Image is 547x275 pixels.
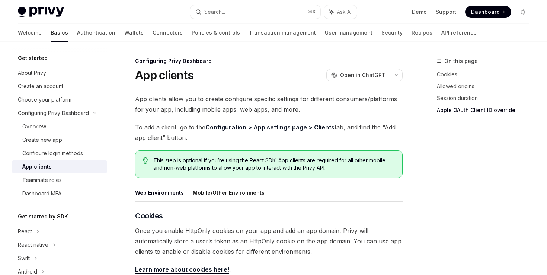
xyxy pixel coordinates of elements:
[135,266,229,274] a: Learn more about cookies here!
[18,7,64,17] img: light logo
[135,68,193,82] h1: App clients
[143,157,148,164] svg: Tip
[135,264,403,275] span: .
[18,95,71,104] div: Choose your platform
[412,24,432,42] a: Recipes
[18,82,63,91] div: Create an account
[22,122,46,131] div: Overview
[12,173,107,187] a: Teammate roles
[325,24,372,42] a: User management
[412,8,427,16] a: Demo
[12,80,107,93] a: Create an account
[135,211,163,221] span: Cookies
[18,240,48,249] div: React native
[12,66,107,80] a: About Privy
[51,24,68,42] a: Basics
[308,9,316,15] span: ⌘ K
[444,57,478,65] span: On this page
[193,184,265,201] button: Mobile/Other Environments
[437,68,535,80] a: Cookies
[12,93,107,106] a: Choose your platform
[192,24,240,42] a: Policies & controls
[204,7,225,16] div: Search...
[22,189,61,198] div: Dashboard MFA
[135,94,403,115] span: App clients allow you to create configure specific settings for different consumers/platforms for...
[18,68,46,77] div: About Privy
[18,227,32,236] div: React
[436,8,456,16] a: Support
[18,254,30,263] div: Swift
[326,69,390,81] button: Open in ChatGPT
[517,6,529,18] button: Toggle dark mode
[12,120,107,133] a: Overview
[153,157,395,172] span: This step is optional if you’re using the React SDK. App clients are required for all other mobil...
[437,92,535,104] a: Session duration
[18,109,89,118] div: Configuring Privy Dashboard
[471,8,500,16] span: Dashboard
[135,226,403,257] span: Once you enable HttpOnly cookies on your app and add an app domain, Privy will automatically stor...
[18,24,42,42] a: Welcome
[465,6,511,18] a: Dashboard
[18,212,68,221] h5: Get started by SDK
[77,24,115,42] a: Authentication
[12,133,107,147] a: Create new app
[437,104,535,116] a: Apple OAuth Client ID override
[441,24,477,42] a: API reference
[381,24,403,42] a: Security
[124,24,144,42] a: Wallets
[22,149,83,158] div: Configure login methods
[12,187,107,200] a: Dashboard MFA
[22,135,62,144] div: Create new app
[190,5,320,19] button: Search...⌘K
[135,122,403,143] span: To add a client, go to the tab, and find the “Add app client” button.
[18,54,48,63] h5: Get started
[22,176,62,185] div: Teammate roles
[205,124,335,131] a: Configuration > App settings page > Clients
[22,162,52,171] div: App clients
[324,5,357,19] button: Ask AI
[249,24,316,42] a: Transaction management
[437,80,535,92] a: Allowed origins
[12,147,107,160] a: Configure login methods
[135,184,184,201] button: Web Environments
[337,8,352,16] span: Ask AI
[153,24,183,42] a: Connectors
[12,160,107,173] a: App clients
[340,71,386,79] span: Open in ChatGPT
[135,57,403,65] div: Configuring Privy Dashboard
